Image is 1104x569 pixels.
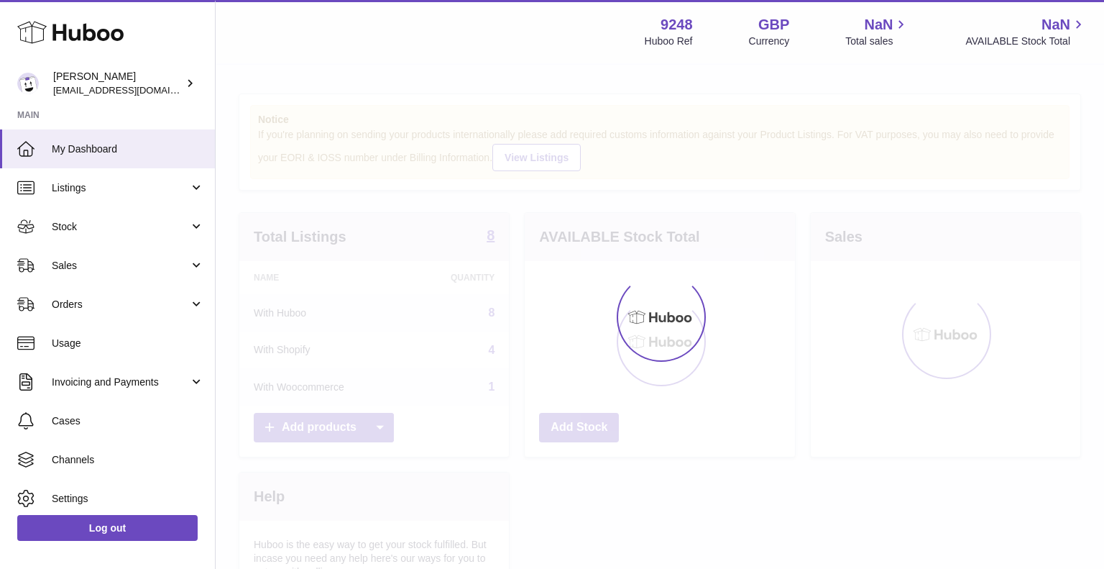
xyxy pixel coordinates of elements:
[52,492,204,506] span: Settings
[661,15,693,35] strong: 9248
[53,84,211,96] span: [EMAIL_ADDRESS][DOMAIN_NAME]
[749,35,790,48] div: Currency
[17,515,198,541] a: Log out
[52,414,204,428] span: Cases
[845,35,909,48] span: Total sales
[52,337,204,350] span: Usage
[53,70,183,97] div: [PERSON_NAME]
[52,259,189,273] span: Sales
[52,181,189,195] span: Listings
[52,453,204,467] span: Channels
[864,15,893,35] span: NaN
[645,35,693,48] div: Huboo Ref
[52,375,189,389] span: Invoicing and Payments
[965,35,1087,48] span: AVAILABLE Stock Total
[52,220,189,234] span: Stock
[52,298,189,311] span: Orders
[758,15,789,35] strong: GBP
[965,15,1087,48] a: NaN AVAILABLE Stock Total
[52,142,204,156] span: My Dashboard
[17,73,39,94] img: hello@fjor.life
[1041,15,1070,35] span: NaN
[845,15,909,48] a: NaN Total sales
